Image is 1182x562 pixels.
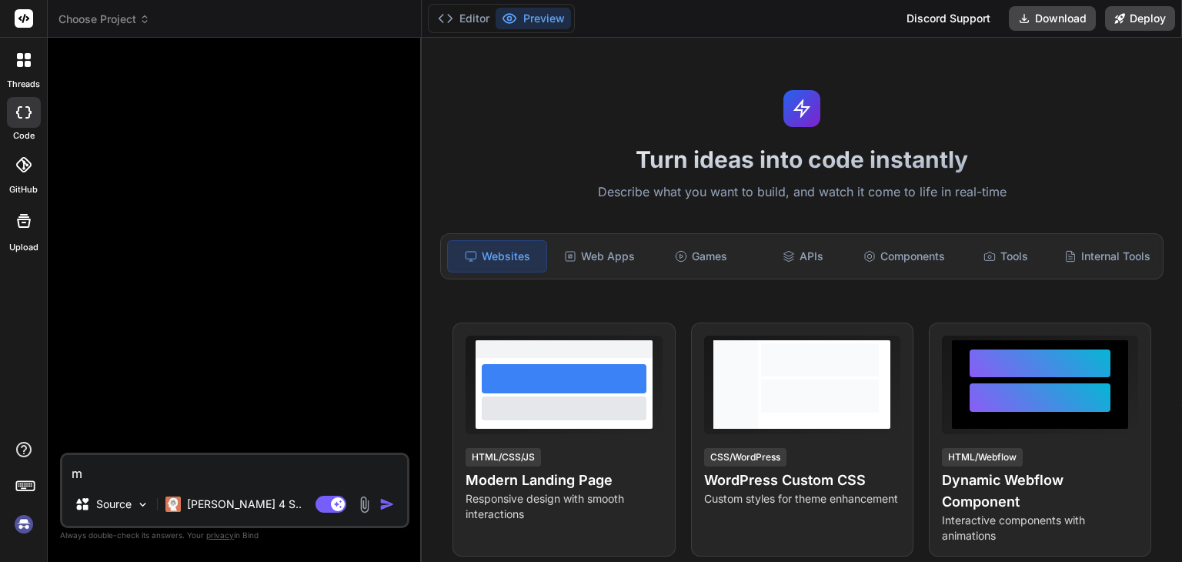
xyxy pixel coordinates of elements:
img: signin [11,511,37,537]
span: privacy [206,530,234,540]
p: Interactive components with animations [942,513,1138,544]
h4: Modern Landing Page [466,470,662,491]
div: Discord Support [897,6,1000,31]
button: Editor [432,8,496,29]
button: Preview [496,8,571,29]
div: Web Apps [550,240,649,273]
button: Deploy [1105,6,1175,31]
label: code [13,129,35,142]
div: Internal Tools [1058,240,1157,273]
p: Custom styles for theme enhancement [704,491,900,507]
img: Pick Models [136,498,149,511]
div: Tools [957,240,1055,273]
p: Responsive design with smooth interactions [466,491,662,522]
span: Choose Project [58,12,150,27]
div: CSS/WordPress [704,448,786,467]
img: Claude 4 Sonnet [165,497,181,512]
h1: Turn ideas into code instantly [431,146,1173,173]
div: HTML/CSS/JS [466,448,541,467]
textarea: m [62,455,407,483]
p: [PERSON_NAME] 4 S.. [187,497,302,512]
div: HTML/Webflow [942,448,1023,467]
h4: Dynamic Webflow Component [942,470,1138,513]
div: Games [652,240,750,273]
label: GitHub [9,183,38,196]
div: APIs [753,240,852,273]
img: icon [379,497,395,512]
div: Components [855,240,953,273]
p: Describe what you want to build, and watch it come to life in real-time [431,182,1173,202]
img: attachment [356,496,373,513]
p: Source [96,497,132,512]
h4: WordPress Custom CSS [704,470,900,491]
p: Always double-check its answers. Your in Bind [60,528,409,543]
label: threads [7,78,40,91]
div: Websites [447,240,547,273]
button: Download [1009,6,1096,31]
label: Upload [9,241,38,254]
